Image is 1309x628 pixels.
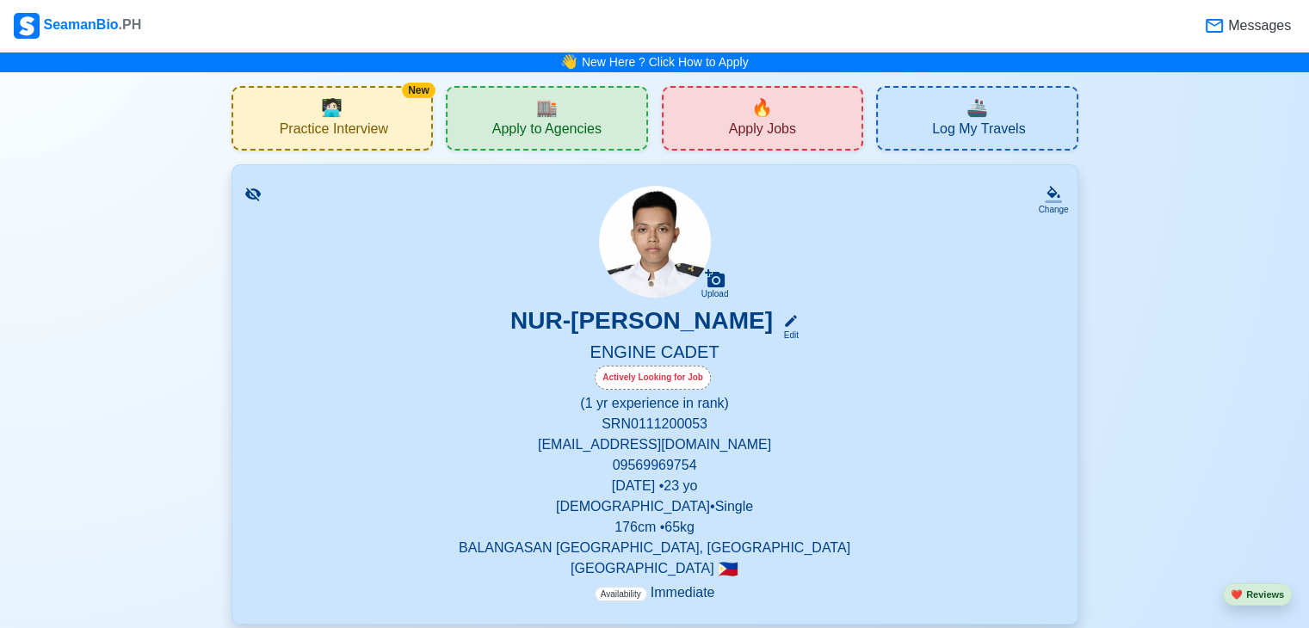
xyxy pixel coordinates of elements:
[253,342,1057,366] h5: ENGINE CADET
[595,587,647,601] span: Availability
[253,558,1057,579] p: [GEOGRAPHIC_DATA]
[1223,583,1292,606] button: heartReviews
[595,366,711,390] div: Actively Looking for Job
[253,393,1057,414] p: (1 yr experience in rank)
[253,434,1057,455] p: [EMAIL_ADDRESS][DOMAIN_NAME]
[582,55,749,69] a: New Here ? Click How to Apply
[119,17,142,32] span: .PH
[1225,15,1291,36] span: Messages
[402,83,435,98] div: New
[966,95,988,120] span: travel
[14,13,141,39] div: SeamanBio
[536,95,558,120] span: agencies
[776,329,799,342] div: Edit
[253,517,1057,538] p: 176 cm • 65 kg
[1231,589,1243,600] span: heart
[253,414,1057,434] p: SRN 0111200053
[729,120,796,142] span: Apply Jobs
[1038,203,1068,216] div: Change
[718,561,738,577] span: 🇵🇭
[253,496,1057,517] p: [DEMOGRAPHIC_DATA] • Single
[280,120,388,142] span: Practice Interview
[557,49,582,76] span: bell
[595,582,715,603] p: Immediate
[510,306,773,342] h3: NUR-[PERSON_NAME]
[321,95,343,120] span: interview
[701,289,729,299] div: Upload
[14,13,40,39] img: Logo
[932,120,1025,142] span: Log My Travels
[253,476,1057,496] p: [DATE] • 23 yo
[253,538,1057,558] p: BALANGASAN [GEOGRAPHIC_DATA], [GEOGRAPHIC_DATA]
[253,455,1057,476] p: 09569969754
[492,120,602,142] span: Apply to Agencies
[751,95,773,120] span: new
